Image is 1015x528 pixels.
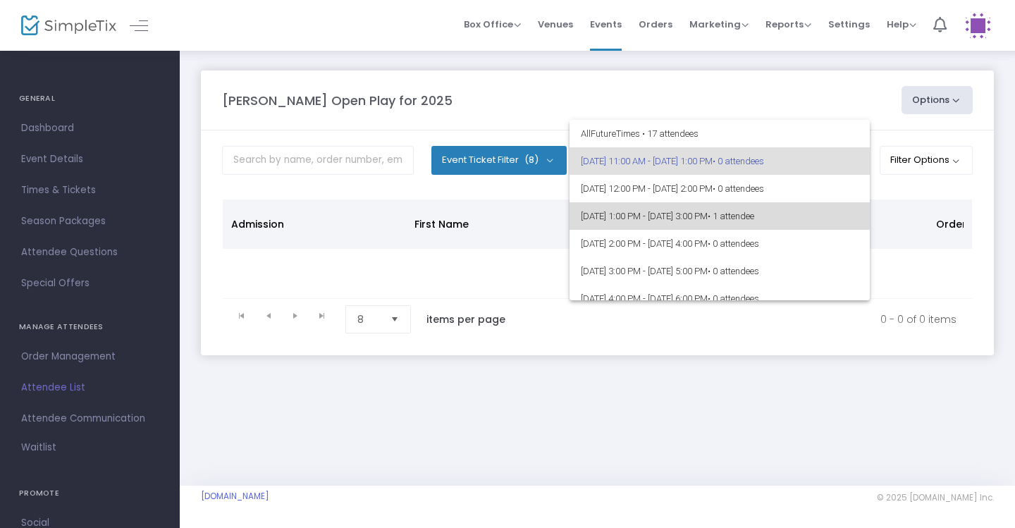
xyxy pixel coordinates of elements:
span: • 0 attendees [713,183,764,194]
span: [DATE] 12:00 PM - [DATE] 2:00 PM [581,175,859,202]
span: [DATE] 4:00 PM - [DATE] 6:00 PM [581,285,859,312]
span: [DATE] 1:00 PM - [DATE] 3:00 PM [581,202,859,230]
span: [DATE] 11:00 AM - [DATE] 1:00 PM [581,147,859,175]
span: • 0 attendees [708,293,759,304]
span: • 0 attendees [708,238,759,249]
span: • 1 attendee [708,211,754,221]
span: [DATE] 2:00 PM - [DATE] 4:00 PM [581,230,859,257]
span: • 0 attendees [713,156,764,166]
span: • 0 attendees [708,266,759,276]
span: [DATE] 3:00 PM - [DATE] 5:00 PM [581,257,859,285]
span: All Future Times • 17 attendees [581,120,859,147]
